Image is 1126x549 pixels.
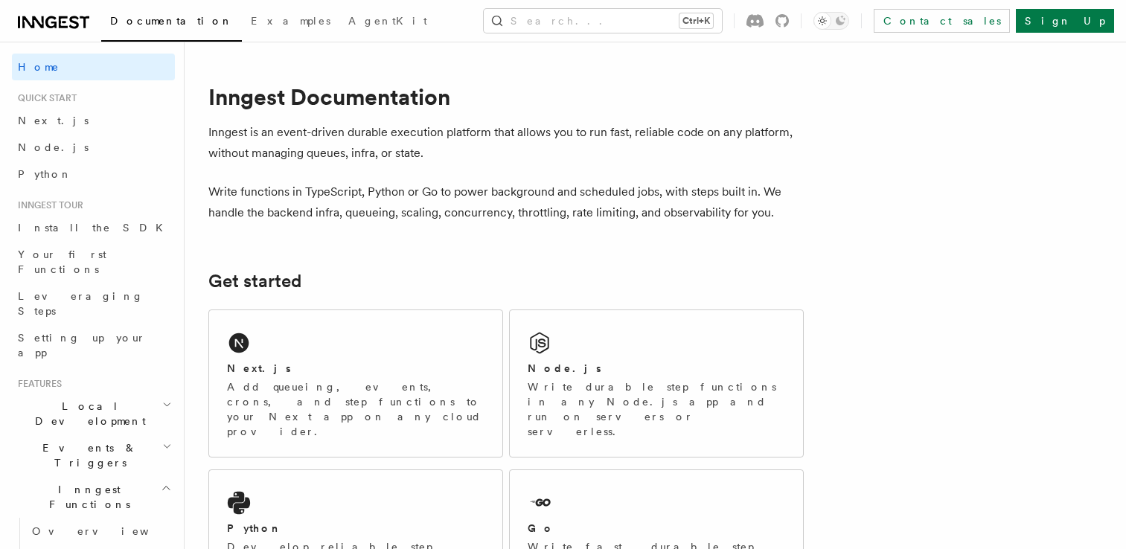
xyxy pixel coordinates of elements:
a: Sign Up [1016,9,1114,33]
h2: Python [227,521,282,536]
a: Examples [242,4,339,40]
a: Get started [208,271,301,292]
a: Overview [26,518,175,545]
button: Toggle dark mode [813,12,849,30]
a: Python [12,161,175,187]
button: Local Development [12,393,175,434]
span: Inngest Functions [12,482,161,512]
span: Python [18,168,72,180]
p: Add queueing, events, crons, and step functions to your Next app on any cloud provider. [227,379,484,439]
a: Contact sales [874,9,1010,33]
a: Leveraging Steps [12,283,175,324]
p: Inngest is an event-driven durable execution platform that allows you to run fast, reliable code ... [208,122,804,164]
kbd: Ctrl+K [679,13,713,28]
a: Next.js [12,107,175,134]
span: Leveraging Steps [18,290,144,317]
span: AgentKit [348,15,427,27]
span: Install the SDK [18,222,172,234]
h2: Node.js [528,361,601,376]
h2: Next.js [227,361,291,376]
a: Home [12,54,175,80]
h2: Go [528,521,554,536]
p: Write functions in TypeScript, Python or Go to power background and scheduled jobs, with steps bu... [208,182,804,223]
span: Local Development [12,399,162,428]
a: Install the SDK [12,214,175,241]
h1: Inngest Documentation [208,83,804,110]
a: Node.js [12,134,175,161]
span: Node.js [18,141,89,153]
span: Features [12,378,62,390]
a: Your first Functions [12,241,175,283]
span: Overview [32,525,185,537]
span: Next.js [18,115,89,126]
a: AgentKit [339,4,436,40]
a: Documentation [101,4,242,42]
button: Events & Triggers [12,434,175,476]
span: Examples [251,15,330,27]
span: Home [18,60,60,74]
span: Your first Functions [18,248,106,275]
a: Next.jsAdd queueing, events, crons, and step functions to your Next app on any cloud provider. [208,309,503,457]
span: Setting up your app [18,332,146,359]
span: Quick start [12,92,77,104]
span: Events & Triggers [12,440,162,470]
span: Inngest tour [12,199,83,211]
button: Search...Ctrl+K [484,9,722,33]
a: Node.jsWrite durable step functions in any Node.js app and run on servers or serverless. [509,309,804,457]
a: Setting up your app [12,324,175,366]
span: Documentation [110,15,233,27]
p: Write durable step functions in any Node.js app and run on servers or serverless. [528,379,785,439]
button: Inngest Functions [12,476,175,518]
